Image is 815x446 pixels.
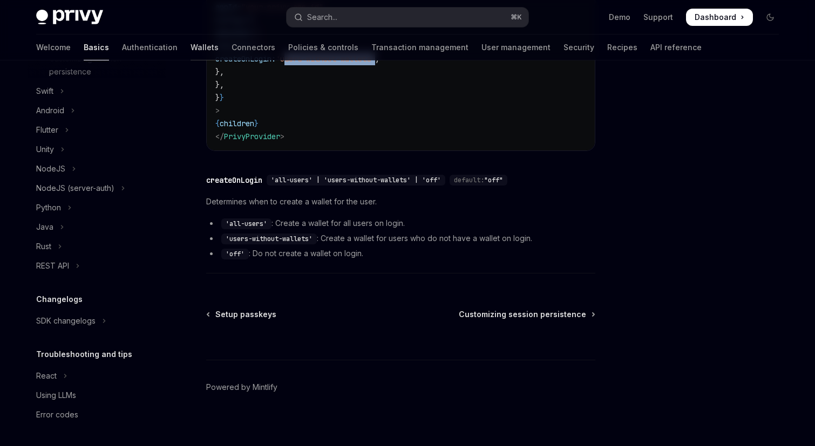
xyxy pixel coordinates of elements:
[36,369,57,382] div: React
[215,106,220,115] span: >
[28,366,166,386] button: Toggle React section
[224,132,280,141] span: PrivyProvider
[36,408,78,421] div: Error codes
[28,237,166,256] button: Toggle Rust section
[609,12,630,23] a: Demo
[307,11,337,24] div: Search...
[36,162,65,175] div: NodeJS
[36,85,53,98] div: Swift
[36,240,51,253] div: Rust
[28,256,166,276] button: Toggle REST API section
[650,35,702,60] a: API reference
[220,93,224,102] span: }
[206,247,595,260] li: : Do not create a wallet on login.
[36,10,103,25] img: dark logo
[220,119,254,128] span: children
[459,309,586,320] span: Customizing session persistence
[28,311,166,331] button: Toggle SDK changelogs section
[36,314,96,327] div: SDK changelogs
[280,132,284,141] span: >
[371,35,468,60] a: Transaction management
[215,80,224,90] span: },
[28,179,166,198] button: Toggle NodeJS (server-auth) section
[563,35,594,60] a: Security
[221,249,249,259] code: 'off'
[481,35,551,60] a: User management
[28,120,166,140] button: Toggle Flutter section
[762,9,779,26] button: Toggle dark mode
[36,35,71,60] a: Welcome
[288,35,358,60] a: Policies & controls
[454,176,484,184] span: default:
[36,389,76,402] div: Using LLMs
[459,309,594,320] a: Customizing session persistence
[28,198,166,217] button: Toggle Python section
[695,12,736,23] span: Dashboard
[221,218,271,229] code: 'all-users'
[122,35,178,60] a: Authentication
[36,348,132,361] h5: Troubleshooting and tips
[287,8,528,27] button: Open search
[28,81,166,101] button: Toggle Swift section
[36,123,58,136] div: Flutter
[607,35,637,60] a: Recipes
[206,195,595,208] span: Determines when to create a wallet for the user.
[36,201,61,214] div: Python
[28,405,166,424] a: Error codes
[215,309,276,320] span: Setup passkeys
[207,309,276,320] a: Setup passkeys
[232,35,275,60] a: Connectors
[221,234,317,244] code: 'users-without-wallets'
[36,221,53,234] div: Java
[206,175,262,186] div: createOnLogin
[643,12,673,23] a: Support
[36,259,69,272] div: REST API
[28,140,166,159] button: Toggle Unity section
[36,182,114,195] div: NodeJS (server-auth)
[484,176,503,184] span: "off"
[36,293,83,306] h5: Changelogs
[511,13,522,22] span: ⌘ K
[28,101,166,120] button: Toggle Android section
[271,176,441,184] span: 'all-users' | 'users-without-wallets' | 'off'
[28,386,166,405] a: Using LLMs
[28,217,166,237] button: Toggle Java section
[36,143,54,156] div: Unity
[206,217,595,230] li: : Create a wallet for all users on login.
[215,132,224,141] span: </
[206,382,277,393] a: Powered by Mintlify
[191,35,219,60] a: Wallets
[28,159,166,179] button: Toggle NodeJS section
[254,119,259,128] span: }
[215,67,224,77] span: },
[686,9,753,26] a: Dashboard
[215,119,220,128] span: {
[36,104,64,117] div: Android
[206,232,595,245] li: : Create a wallet for users who do not have a wallet on login.
[84,35,109,60] a: Basics
[215,93,220,102] span: }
